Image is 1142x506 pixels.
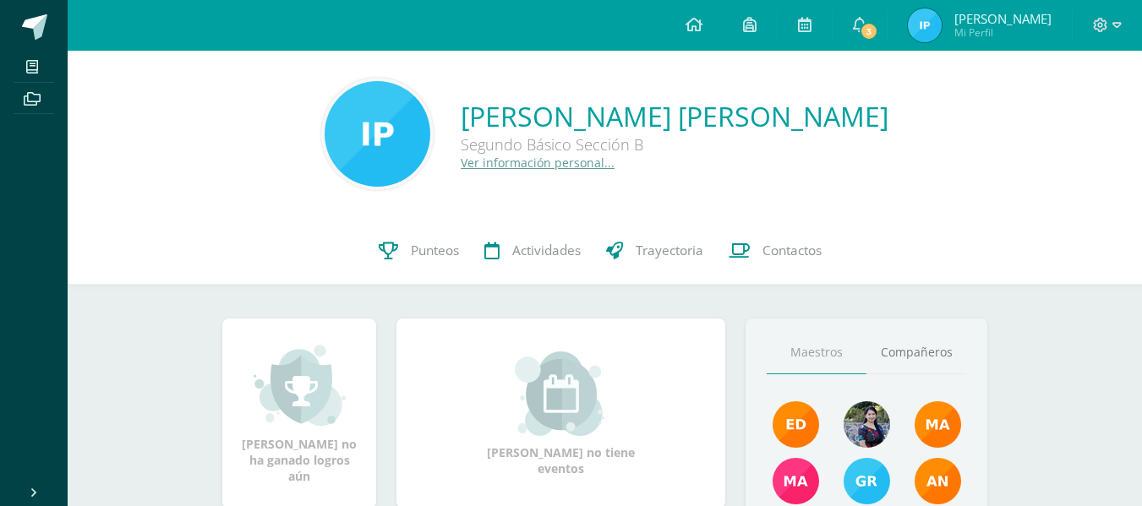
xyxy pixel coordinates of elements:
a: Punteos [366,217,472,285]
img: b7ce7144501556953be3fc0a459761b8.png [844,458,890,504]
div: [PERSON_NAME] no tiene eventos [477,351,646,476]
img: event_small.png [515,351,607,436]
a: Actividades [472,217,593,285]
a: Contactos [716,217,834,285]
img: a410d24662f5dfa2bd4b89707f1a0ee4.png [908,8,942,42]
span: 3 [860,22,878,41]
a: Compañeros [866,331,966,374]
img: 9b17679b4520195df407efdfd7b84603.png [844,401,890,448]
span: Actividades [512,242,581,259]
a: [PERSON_NAME] [PERSON_NAME] [461,98,888,134]
span: Mi Perfil [954,25,1052,40]
div: Segundo Básico Sección B [461,134,888,155]
a: Trayectoria [593,217,716,285]
img: d101d0bff3c3e42a5817bcb9ba5a37fa.png [325,81,430,187]
a: Maestros [767,331,866,374]
img: achievement_small.png [254,343,346,427]
img: 560278503d4ca08c21e9c7cd40ba0529.png [915,401,961,448]
a: Ver información personal... [461,155,615,171]
span: Punteos [411,242,459,259]
img: a348d660b2b29c2c864a8732de45c20a.png [915,458,961,504]
span: [PERSON_NAME] [954,10,1052,27]
span: Trayectoria [636,242,703,259]
span: Contactos [762,242,822,259]
img: 7766054b1332a6085c7723d22614d631.png [773,458,819,504]
div: [PERSON_NAME] no ha ganado logros aún [239,343,359,484]
img: f40e456500941b1b33f0807dd74ea5cf.png [773,401,819,448]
